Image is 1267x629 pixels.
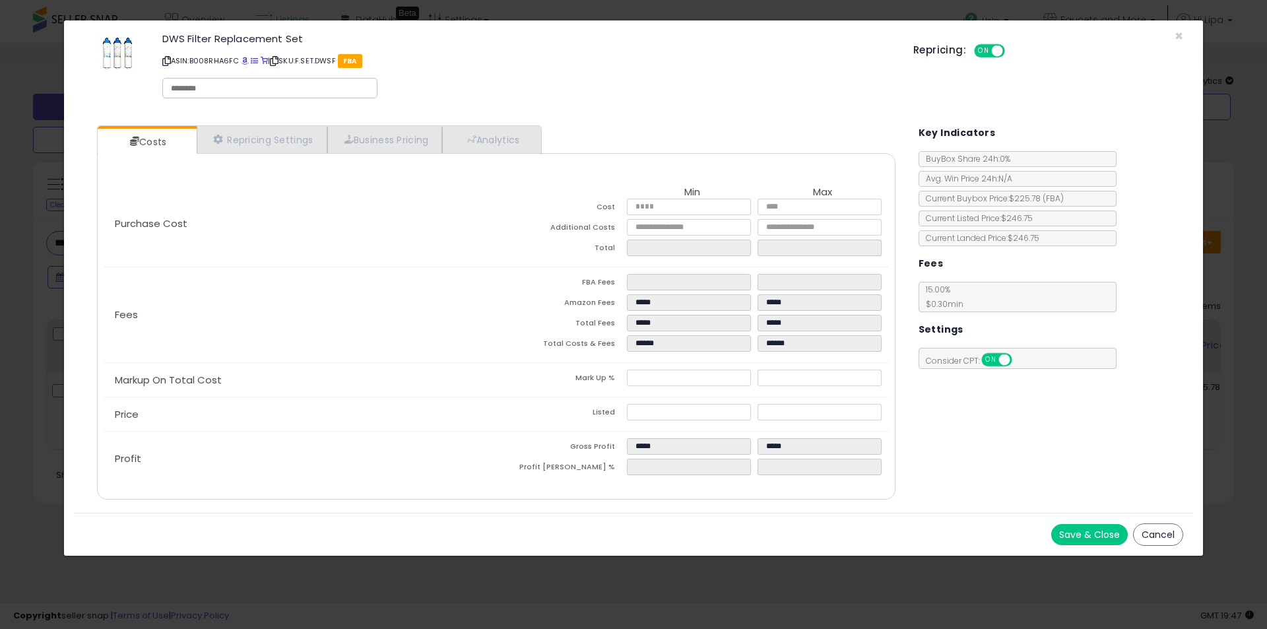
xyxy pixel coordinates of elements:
span: BuyBox Share 24h: 0% [919,153,1010,164]
a: Analytics [442,126,540,153]
td: Profit [PERSON_NAME] % [496,459,627,479]
span: $225.78 [1009,193,1064,204]
p: Price [104,409,496,420]
span: Avg. Win Price 24h: N/A [919,173,1012,184]
button: Cancel [1133,523,1183,546]
td: Total Costs & Fees [496,335,627,356]
span: 15.00 % [919,284,963,310]
img: 41-oFn2B-GL._SL60_.jpg [99,34,137,73]
td: Gross Profit [496,438,627,459]
span: × [1175,26,1183,46]
span: ( FBA ) [1043,193,1064,204]
h3: DWS Filter Replacement Set [162,34,894,44]
td: Listed [496,404,627,424]
a: Repricing Settings [197,126,327,153]
p: Purchase Cost [104,218,496,229]
p: ASIN: B008RHA6FC | SKU: F.SET.DWSF [162,50,894,71]
td: Cost [496,199,627,219]
span: FBA [338,54,362,68]
p: Markup On Total Cost [104,375,496,385]
span: ON [983,354,999,366]
h5: Fees [919,255,944,272]
td: Mark Up % [496,370,627,390]
td: Total Fees [496,315,627,335]
a: All offer listings [251,55,258,66]
td: Additional Costs [496,219,627,240]
a: BuyBox page [242,55,249,66]
button: Save & Close [1051,524,1128,545]
th: Min [627,187,758,199]
span: $0.30 min [919,298,963,310]
h5: Settings [919,321,963,338]
span: Current Listed Price: $246.75 [919,213,1033,224]
td: FBA Fees [496,274,627,294]
span: ON [975,46,992,57]
a: Business Pricing [327,126,443,153]
h5: Repricing: [913,45,966,55]
span: Consider CPT: [919,355,1029,366]
a: Costs [98,129,195,155]
span: Current Landed Price: $246.75 [919,232,1039,244]
h5: Key Indicators [919,125,996,141]
th: Max [758,187,888,199]
span: OFF [1003,46,1024,57]
p: Profit [104,453,496,464]
span: Current Buybox Price: [919,193,1064,204]
a: Your listing only [261,55,268,66]
p: Fees [104,310,496,320]
td: Amazon Fees [496,294,627,315]
span: OFF [1010,354,1031,366]
td: Total [496,240,627,260]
